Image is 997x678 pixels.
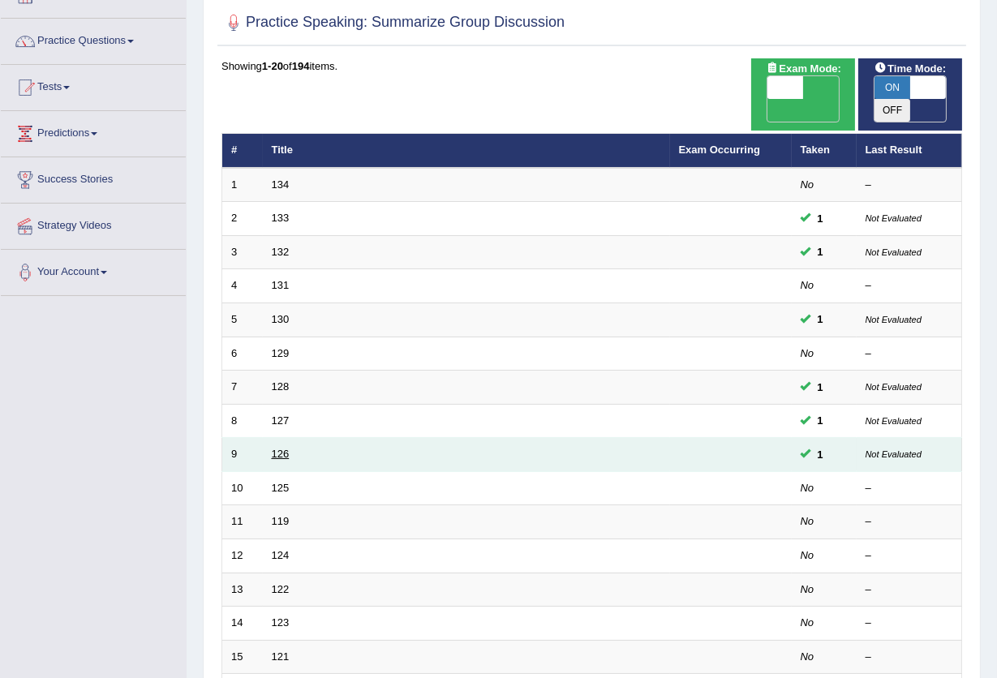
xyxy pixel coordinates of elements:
small: Not Evaluated [866,382,922,392]
td: 13 [222,573,263,607]
small: Not Evaluated [866,213,922,223]
a: 123 [272,616,290,629]
a: 131 [272,279,290,291]
small: Not Evaluated [866,247,922,257]
a: 124 [272,549,290,561]
span: Time Mode: [868,60,952,77]
div: – [866,481,953,496]
span: Exam Mode: [759,60,847,77]
small: Not Evaluated [866,416,922,426]
a: 127 [272,414,290,427]
td: 12 [222,539,263,573]
em: No [801,583,814,595]
h2: Practice Speaking: Summarize Group Discussion [221,11,565,35]
div: – [866,278,953,294]
span: ON [875,76,910,99]
th: # [222,134,263,168]
td: 11 [222,505,263,539]
em: No [801,279,814,291]
b: 194 [292,60,310,72]
td: 2 [222,202,263,236]
td: 6 [222,337,263,371]
em: No [801,482,814,494]
a: 119 [272,515,290,527]
td: 3 [222,235,263,269]
em: No [801,549,814,561]
em: No [801,616,814,629]
small: Not Evaluated [866,449,922,459]
td: 7 [222,371,263,405]
small: Not Evaluated [866,315,922,324]
a: Your Account [1,250,186,290]
th: Taken [792,134,857,168]
a: Exam Occurring [679,144,760,156]
span: You can still take this question [811,446,830,463]
a: 126 [272,448,290,460]
div: – [866,346,953,362]
em: No [801,515,814,527]
a: 125 [272,482,290,494]
div: – [866,514,953,530]
em: No [801,178,814,191]
td: 14 [222,607,263,641]
th: Title [263,134,670,168]
span: You can still take this question [811,311,830,328]
td: 4 [222,269,263,303]
a: 130 [272,313,290,325]
div: Show exams occurring in exams [751,58,855,131]
em: No [801,650,814,663]
a: Predictions [1,111,186,152]
td: 1 [222,168,263,202]
td: 8 [222,404,263,438]
div: – [866,582,953,598]
td: 10 [222,471,263,505]
a: Strategy Videos [1,204,186,244]
td: 5 [222,303,263,337]
a: 122 [272,583,290,595]
div: – [866,616,953,631]
div: – [866,548,953,564]
td: 15 [222,640,263,674]
a: Practice Questions [1,19,186,59]
span: You can still take this question [811,210,830,227]
a: Tests [1,65,186,105]
a: 121 [272,650,290,663]
span: You can still take this question [811,412,830,429]
a: 134 [272,178,290,191]
b: 1-20 [262,60,283,72]
div: – [866,178,953,193]
span: You can still take this question [811,243,830,260]
a: 132 [272,246,290,258]
span: OFF [875,99,910,122]
div: Showing of items. [221,58,962,74]
a: Success Stories [1,157,186,198]
a: 129 [272,347,290,359]
span: You can still take this question [811,379,830,396]
div: – [866,650,953,665]
a: 128 [272,380,290,393]
td: 9 [222,438,263,472]
a: 133 [272,212,290,224]
th: Last Result [857,134,962,168]
em: No [801,347,814,359]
